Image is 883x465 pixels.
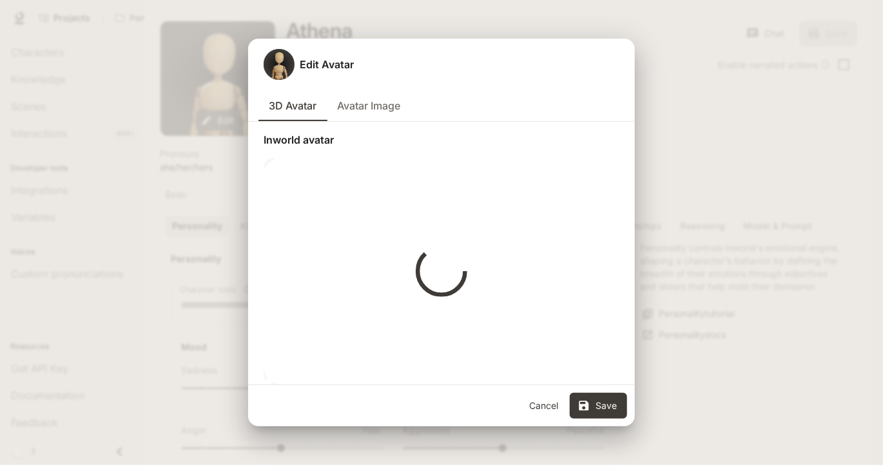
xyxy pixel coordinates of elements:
h5: Edit Avatar [300,57,354,71]
button: Open character avatar dialog [264,49,295,80]
button: Cancel [523,393,565,419]
div: Avatar image [264,49,295,80]
div: avatar type [258,90,625,121]
button: 3D Avatar [258,90,327,121]
p: Inworld avatar [264,132,619,147]
button: Save [570,393,627,419]
button: Avatar Image [327,90,411,121]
